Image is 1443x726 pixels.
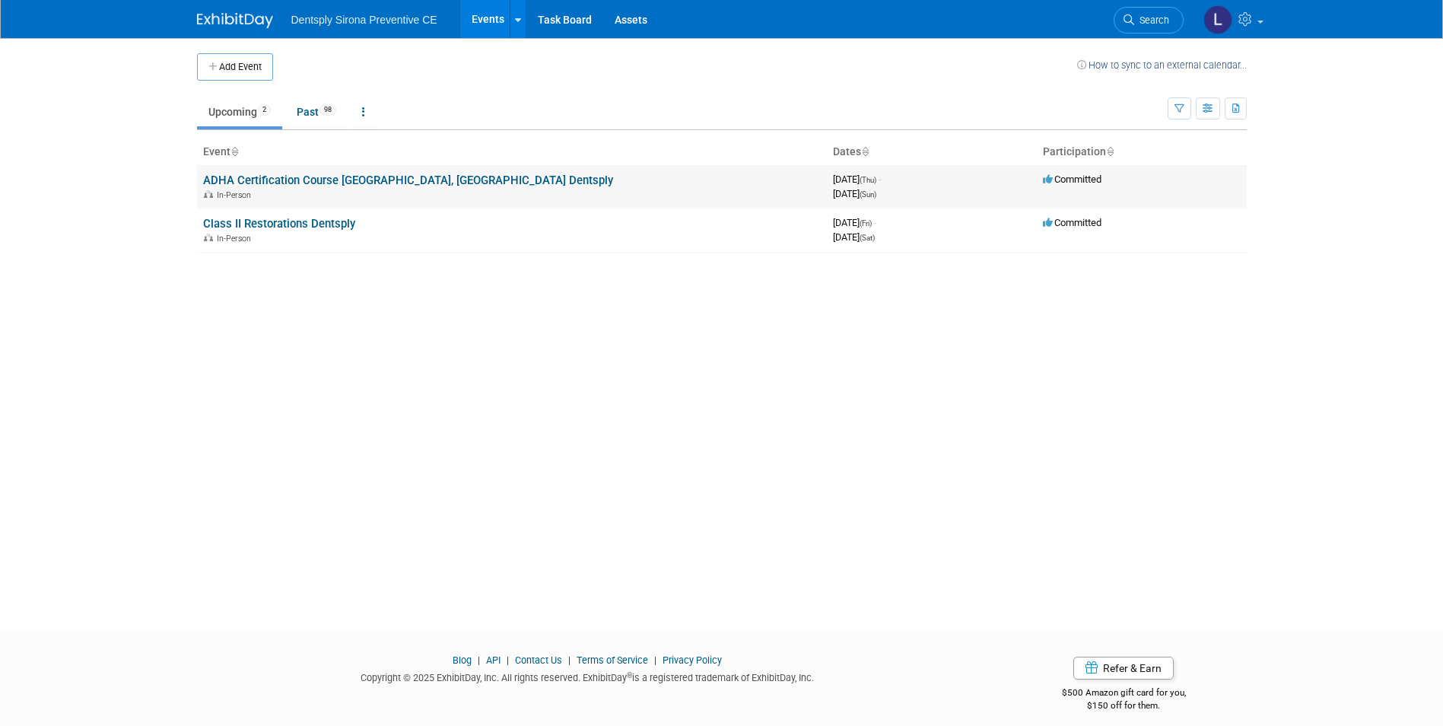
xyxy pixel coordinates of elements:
span: [DATE] [833,217,876,228]
span: Committed [1043,217,1101,228]
span: (Fri) [860,219,872,228]
span: 98 [319,104,336,116]
span: | [503,654,513,666]
a: Refer & Earn [1073,657,1174,680]
th: Participation [1037,139,1247,165]
a: Sort by Participation Type [1106,145,1114,158]
a: Upcoming2 [197,97,282,126]
span: (Sat) [860,234,875,242]
div: $150 off for them. [1001,699,1247,712]
span: - [874,217,876,228]
span: [DATE] [833,231,875,243]
a: Sort by Start Date [861,145,869,158]
span: - [879,174,881,185]
sup: ® [627,671,632,680]
span: | [650,654,660,666]
a: Terms of Service [577,654,648,666]
span: Search [1134,14,1169,26]
span: | [564,654,574,666]
img: ExhibitDay [197,13,273,28]
img: In-Person Event [204,190,213,198]
div: $500 Amazon gift card for you, [1001,677,1247,712]
span: 2 [258,104,271,116]
span: [DATE] [833,174,881,185]
span: In-Person [217,234,256,244]
a: Past98 [285,97,348,126]
a: ADHA Certification Course [GEOGRAPHIC_DATA], [GEOGRAPHIC_DATA] Dentsply [203,174,613,187]
a: API [486,654,501,666]
img: In-Person Event [204,234,213,241]
span: | [474,654,484,666]
span: (Thu) [860,176,876,184]
a: Sort by Event Name [230,145,238,158]
a: How to sync to an external calendar... [1077,59,1247,71]
th: Event [197,139,827,165]
button: Add Event [197,53,273,81]
div: Copyright © 2025 ExhibitDay, Inc. All rights reserved. ExhibitDay is a registered trademark of Ex... [197,667,979,685]
th: Dates [827,139,1037,165]
span: Committed [1043,174,1101,185]
a: Search [1114,7,1184,33]
span: (Sun) [860,190,876,199]
a: Privacy Policy [663,654,722,666]
a: Contact Us [515,654,562,666]
span: [DATE] [833,188,876,199]
img: Lindsey Stutz [1203,5,1232,34]
a: Blog [453,654,472,666]
span: In-Person [217,190,256,200]
a: Class II Restorations Dentsply [203,217,355,231]
span: Dentsply Sirona Preventive CE [291,14,437,26]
